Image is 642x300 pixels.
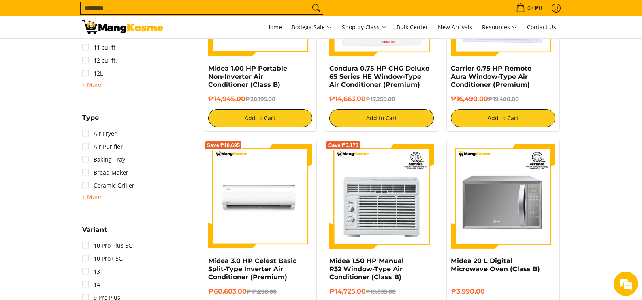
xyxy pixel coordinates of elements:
[329,65,429,88] a: Condura 0.75 HP CHG Deluxe 6S Series HE Window-Type Air Conditioner (Premium)
[207,143,240,148] span: Save ₱10,695
[366,288,396,295] del: ₱19,895.00
[208,144,313,249] img: Midea 3.0 HP Celest Basic Split-Type Inverter Air Conditioner (Premium)
[329,109,434,127] button: Add to Cart
[82,166,128,179] a: Bread Maker
[247,288,277,295] del: ₱71,298.00
[82,192,101,202] summary: Open
[82,20,163,34] img: All Products - Home Appliances Warehouse Sale l Mang Kosme | Page 3
[82,114,99,127] summary: Open
[438,23,472,31] span: New Arrivals
[342,22,387,32] span: Shop by Class
[208,65,287,88] a: Midea 1.00 HP Portable Non-Inverter Air Conditioner (Class B)
[82,140,123,153] a: Air Purifier
[478,16,521,38] a: Resources
[82,227,107,233] span: Variant
[392,16,432,38] a: Bulk Center
[328,143,358,148] span: Save ₱5,170
[451,144,555,249] img: Midea 20 L Digital Microwave Oven (Class B)
[523,16,560,38] a: Contact Us
[329,287,434,296] h6: ₱14,725.00
[482,22,517,32] span: Resources
[82,82,101,88] span: + More
[208,287,313,296] h6: ₱60,603.00
[329,144,434,249] img: Midea 1.50 HP Manual R32 Window-Type Air Conditioner (Class B)
[488,96,519,102] del: ₱19,400.00
[82,80,101,90] summary: Open
[42,45,136,56] div: Chat with us now
[82,278,100,291] a: 14
[451,287,555,296] h6: ₱3,990.00
[310,2,323,14] button: Search
[262,16,286,38] a: Home
[451,65,531,88] a: Carrier 0.75 HP Remote Aura Window-Type Air Conditioner (Premium)
[82,153,125,166] a: Baking Tray
[82,127,117,140] a: Air Fryer
[4,207,154,236] textarea: Type your message and hit 'Enter'
[82,41,115,54] a: 11 cu. ft
[82,265,100,278] a: 13
[133,4,152,24] div: Minimize live chat window
[527,23,556,31] span: Contact Us
[82,227,107,239] summary: Open
[451,95,555,103] h6: ₱16,490.00
[47,95,112,177] span: We're online!
[338,16,391,38] a: Shop by Class
[451,257,540,273] a: Midea 20 L Digital Microwave Oven (Class B)
[82,239,132,252] a: 10 Pro Plus 5G
[534,5,543,11] span: ₱0
[329,95,434,103] h6: ₱14,663.00
[208,95,313,103] h6: ₱14,945.00
[245,96,275,102] del: ₱20,195.00
[514,4,544,13] span: •
[451,109,555,127] button: Add to Cart
[171,16,560,38] nav: Main Menu
[292,22,332,32] span: Bodega Sale
[208,257,296,281] a: Midea 3.0 HP Celest Basic Split-Type Inverter Air Conditioner (Premium)
[82,114,99,121] span: Type
[397,23,428,31] span: Bulk Center
[526,5,532,11] span: 0
[434,16,476,38] a: New Arrivals
[208,109,313,127] button: Add to Cart
[266,23,282,31] span: Home
[82,67,103,80] a: 12L
[82,179,134,192] a: Ceramic Griller
[82,252,123,265] a: 10 Pro+ 5G
[329,257,404,281] a: Midea 1.50 HP Manual R32 Window-Type Air Conditioner (Class B)
[82,54,117,67] a: 12 cu. ft.
[288,16,336,38] a: Bodega Sale
[82,194,101,200] span: + More
[366,96,395,102] del: ₱17,250.00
